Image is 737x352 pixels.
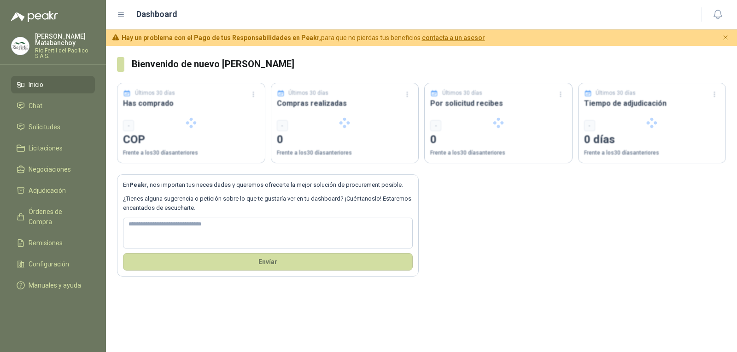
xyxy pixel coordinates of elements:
[123,194,413,213] p: ¿Tienes alguna sugerencia o petición sobre lo que te gustaría ver en tu dashboard? ¡Cuéntanoslo! ...
[720,32,731,44] button: Cerrar
[122,34,321,41] b: Hay un problema con el Pago de tus Responsabilidades en Peakr,
[11,203,95,231] a: Órdenes de Compra
[123,180,413,190] p: En , nos importan tus necesidades y queremos ofrecerte la mejor solución de procurement posible.
[422,34,485,41] a: contacta a un asesor
[11,11,58,22] img: Logo peakr
[132,57,726,71] h3: Bienvenido de nuevo [PERSON_NAME]
[35,33,95,46] p: [PERSON_NAME] Matabanchoy
[29,143,63,153] span: Licitaciones
[11,76,95,93] a: Inicio
[11,277,95,294] a: Manuales y ayuda
[11,234,95,252] a: Remisiones
[11,255,95,273] a: Configuración
[123,253,413,271] button: Envíar
[35,48,95,59] p: Rio Fertil del Pacífico S.A.S.
[11,182,95,199] a: Adjudicación
[11,118,95,136] a: Solicitudes
[29,80,43,90] span: Inicio
[129,181,147,188] b: Peakr
[29,101,42,111] span: Chat
[122,33,485,43] span: para que no pierdas tus beneficios
[29,259,69,269] span: Configuración
[12,37,29,55] img: Company Logo
[11,161,95,178] a: Negociaciones
[29,238,63,248] span: Remisiones
[11,97,95,115] a: Chat
[29,185,66,196] span: Adjudicación
[136,8,177,21] h1: Dashboard
[29,207,86,227] span: Órdenes de Compra
[29,122,60,132] span: Solicitudes
[11,139,95,157] a: Licitaciones
[29,164,71,174] span: Negociaciones
[29,280,81,290] span: Manuales y ayuda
